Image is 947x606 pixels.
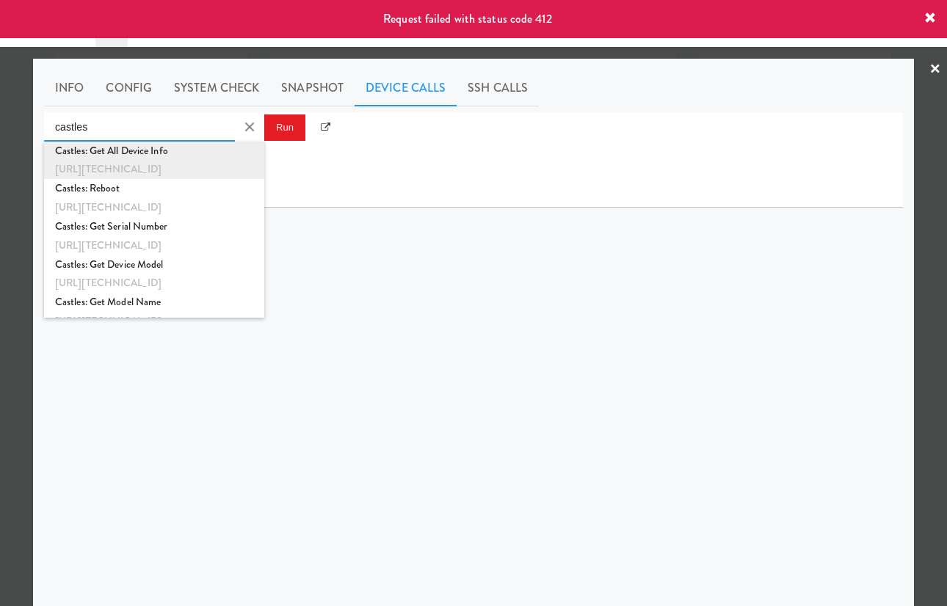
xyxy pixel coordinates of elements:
div: Castles: Get Device Model [55,255,253,274]
div: [URL][TECHNICAL_ID] [55,160,253,179]
div: Castles: Reboot [55,179,253,198]
div: Castles: Get Serial Number [55,217,253,236]
a: Config [95,70,163,106]
a: SSH Calls [457,70,539,106]
a: Device Calls [355,70,457,106]
div: [URL][TECHNICAL_ID] [55,274,253,293]
input: Enter api call... [44,112,235,142]
span: Request failed with status code 412 [383,10,552,27]
div: Castles: Get Model Name [55,293,253,312]
div: [URL][TECHNICAL_ID] [55,198,253,217]
div: Castles: Get All Device Info [55,142,253,161]
a: × [929,47,941,92]
div: [URL][TECHNICAL_ID] [55,312,253,331]
a: System Check [163,70,270,106]
button: Clear Input [239,116,261,138]
button: Run [264,114,305,141]
div: [URL][TECHNICAL_ID] [55,236,253,255]
a: Info [44,70,95,106]
a: Snapshot [270,70,355,106]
